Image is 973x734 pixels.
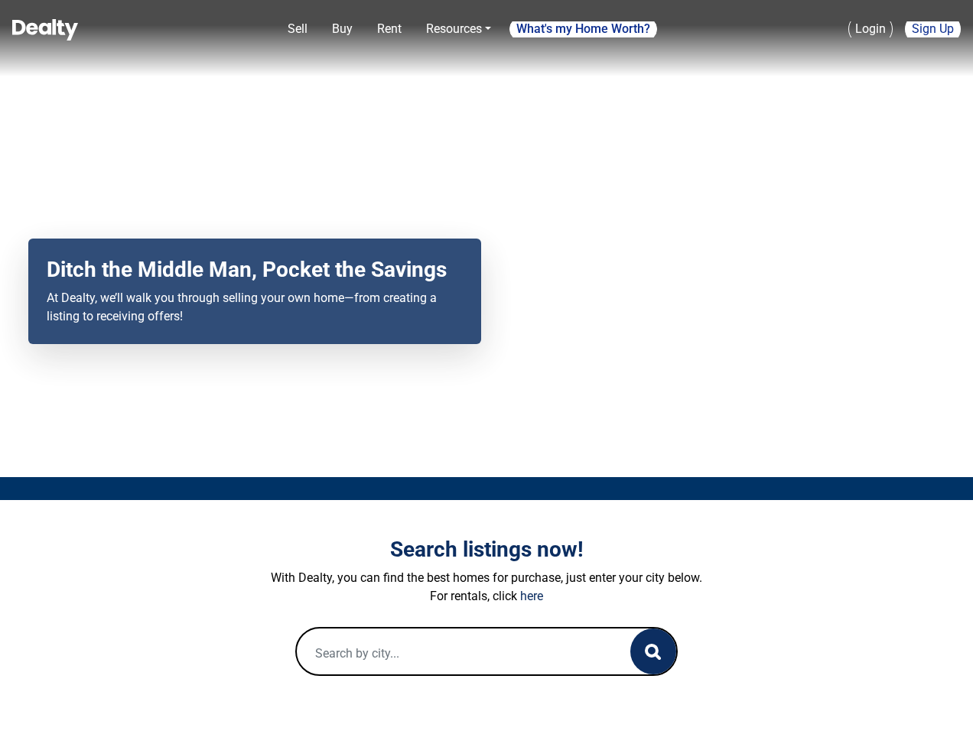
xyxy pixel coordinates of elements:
[905,13,961,45] a: Sign Up
[281,14,314,44] a: Sell
[12,19,78,41] img: Dealty - Buy, Sell & Rent Homes
[297,628,600,677] input: Search by city...
[47,289,463,326] p: At Dealty, we’ll walk you through selling your own home—from creating a listing to receiving offers!
[921,682,958,719] iframe: Intercom live chat
[420,14,497,44] a: Resources
[47,257,463,283] h2: Ditch the Middle Man, Pocket the Savings
[62,587,911,606] p: For rentals, click
[509,17,657,41] a: What's my Home Worth?
[520,589,543,603] a: here
[371,14,408,44] a: Rent
[326,14,359,44] a: Buy
[848,13,893,45] a: Login
[62,569,911,587] p: With Dealty, you can find the best homes for purchase, just enter your city below.
[62,537,911,563] h3: Search listings now!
